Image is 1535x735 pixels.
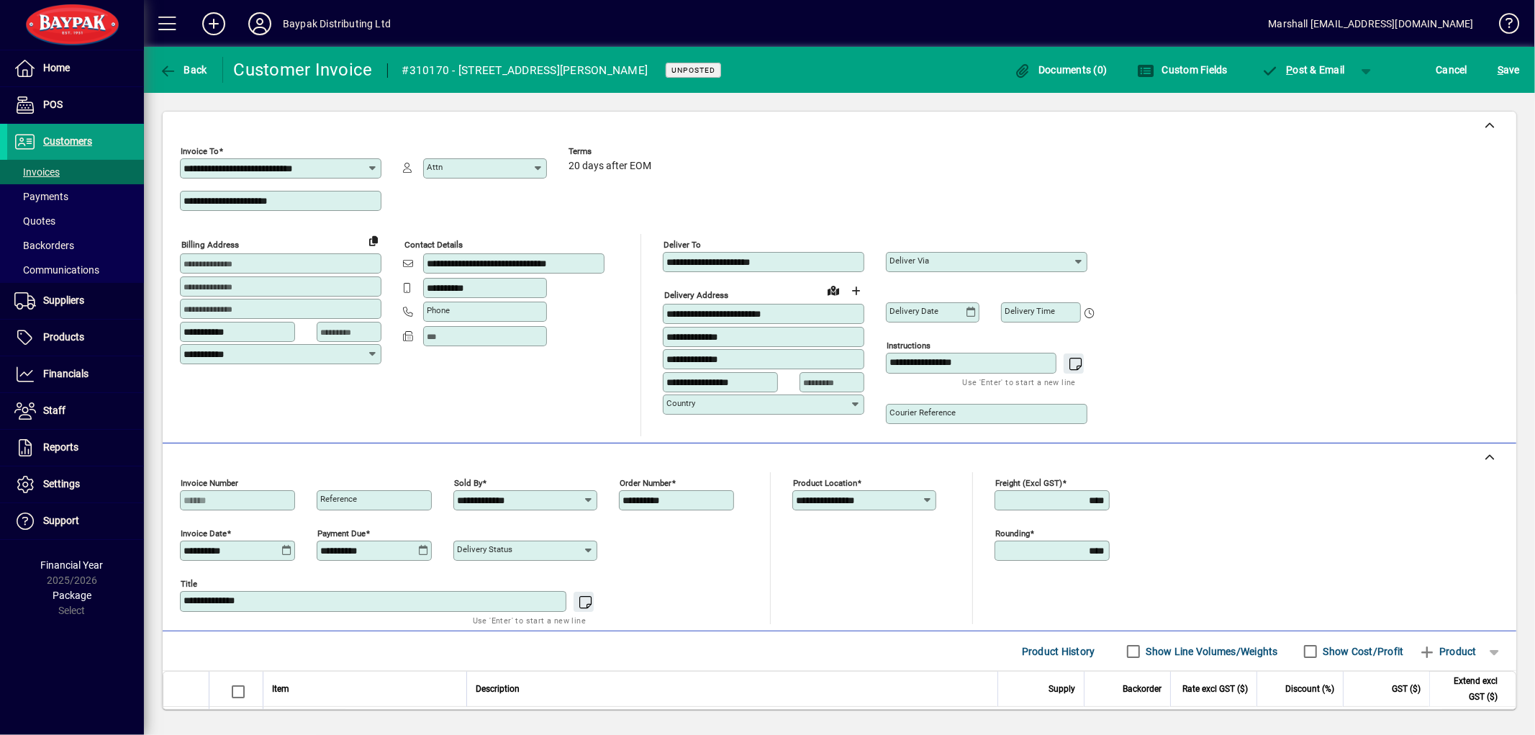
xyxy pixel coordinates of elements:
span: Cancel [1436,58,1468,81]
a: Knowledge Base [1488,3,1517,50]
span: Financials [43,368,89,379]
a: Support [7,503,144,539]
app-page-header-button: Back [144,57,223,83]
a: Backorders [7,233,144,258]
button: Cancel [1433,57,1472,83]
button: Save [1494,57,1523,83]
mat-label: Country [666,398,695,408]
button: Product History [1016,639,1101,664]
div: #310170 - [STREET_ADDRESS][PERSON_NAME] [402,59,648,82]
span: Item [272,681,289,697]
a: Suppliers [7,283,144,319]
span: Support [43,515,79,526]
mat-label: Invoice To [181,146,219,156]
mat-label: Product location [793,478,857,488]
mat-label: Reference [320,494,357,504]
button: Choose address [845,279,868,302]
mat-label: Delivery date [889,306,938,316]
span: Invoices [14,166,60,178]
span: Rate excl GST ($) [1182,681,1248,697]
span: Communications [14,264,99,276]
span: Backorders [14,240,74,251]
a: Invoices [7,160,144,184]
span: Suppliers [43,294,84,306]
mat-label: Deliver To [664,240,701,250]
a: Reports [7,430,144,466]
span: GST ($) [1392,681,1421,697]
label: Show Line Volumes/Weights [1144,644,1278,659]
mat-label: Sold by [454,478,482,488]
span: Description [476,681,520,697]
a: Home [7,50,144,86]
span: Settings [43,478,80,490]
mat-label: Payment due [317,528,366,538]
mat-label: Freight (excl GST) [995,478,1062,488]
span: Terms [569,147,655,156]
span: Products [43,331,84,343]
a: Settings [7,466,144,502]
button: Back [155,57,211,83]
span: Customers [43,135,92,147]
button: Post & Email [1254,57,1352,83]
label: Show Cost/Profit [1321,644,1404,659]
a: Staff [7,393,144,429]
mat-label: Delivery status [457,544,512,554]
button: Add [191,11,237,37]
span: Supply [1049,681,1075,697]
mat-label: Instructions [887,341,930,351]
span: Staff [43,405,65,416]
span: ost & Email [1262,64,1345,76]
mat-label: Title [181,579,197,589]
span: ave [1498,58,1520,81]
span: POS [43,99,63,110]
mat-label: Order number [620,478,671,488]
mat-label: Phone [427,305,450,315]
span: Extend excl GST ($) [1439,673,1498,705]
a: Financials [7,356,144,392]
span: Reports [43,441,78,453]
span: Unposted [671,66,715,75]
button: Custom Fields [1133,57,1231,83]
span: S [1498,64,1503,76]
mat-label: Attn [427,162,443,172]
span: Product [1418,640,1477,663]
mat-hint: Use 'Enter' to start a new line [473,612,586,628]
a: Payments [7,184,144,209]
button: Profile [237,11,283,37]
span: P [1287,64,1293,76]
span: Documents (0) [1014,64,1108,76]
a: Communications [7,258,144,282]
span: Discount (%) [1285,681,1334,697]
div: Customer Invoice [234,58,373,81]
span: Product History [1022,640,1095,663]
div: Baypak Distributing Ltd [283,12,391,35]
button: Product [1411,639,1484,664]
a: Quotes [7,209,144,233]
span: 20 days after EOM [569,161,651,172]
span: Payments [14,191,68,202]
a: POS [7,87,144,123]
button: Copy to Delivery address [362,229,385,252]
span: Financial Year [41,559,104,571]
span: Back [159,64,207,76]
mat-label: Deliver via [889,256,929,266]
mat-label: Invoice date [181,528,227,538]
span: Home [43,62,70,73]
span: Backorder [1123,681,1162,697]
div: Marshall [EMAIL_ADDRESS][DOMAIN_NAME] [1269,12,1474,35]
button: Documents (0) [1010,57,1111,83]
mat-label: Rounding [995,528,1030,538]
span: Quotes [14,215,55,227]
mat-label: Invoice number [181,478,238,488]
span: Package [53,590,91,601]
a: View on map [822,279,845,302]
mat-hint: Use 'Enter' to start a new line [963,374,1076,390]
a: Products [7,320,144,356]
mat-label: Courier Reference [889,407,956,418]
span: Custom Fields [1137,64,1228,76]
mat-label: Delivery time [1005,306,1055,316]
